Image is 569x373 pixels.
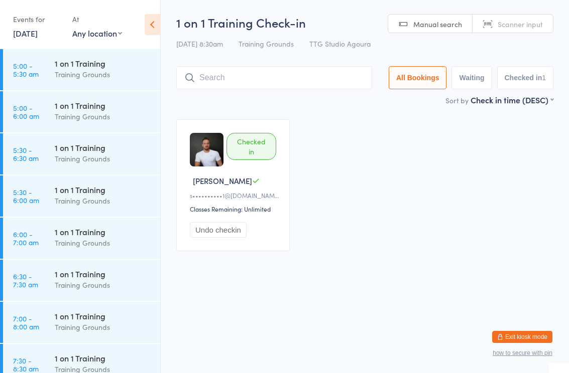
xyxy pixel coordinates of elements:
[55,58,152,69] div: 1 on 1 Training
[55,310,152,321] div: 1 on 1 Training
[55,268,152,279] div: 1 on 1 Training
[55,184,152,195] div: 1 on 1 Training
[13,28,38,39] a: [DATE]
[3,91,160,132] a: 5:00 -6:00 am1 on 1 TrainingTraining Grounds
[497,66,554,89] button: Checked in1
[176,14,553,31] h2: 1 on 1 Training Check-in
[3,133,160,174] a: 5:30 -6:30 am1 on 1 TrainingTraining Grounds
[72,11,122,28] div: At
[3,175,160,217] a: 5:30 -6:00 am1 on 1 TrainingTraining Grounds
[498,19,543,29] span: Scanner input
[13,11,62,28] div: Events for
[55,321,152,333] div: Training Grounds
[55,237,152,249] div: Training Grounds
[3,49,160,90] a: 5:00 -5:30 am1 on 1 TrainingTraining Grounds
[176,66,372,89] input: Search
[309,39,371,49] span: TTG Studio Agoura
[190,191,279,200] div: s••••••••••1@[DOMAIN_NAME]
[492,331,552,343] button: Exit kiosk mode
[55,142,152,153] div: 1 on 1 Training
[13,104,39,120] time: 5:00 - 6:00 am
[55,195,152,207] div: Training Grounds
[190,133,223,166] img: image1720831713.png
[13,356,39,372] time: 7:30 - 8:30 am
[3,218,160,259] a: 6:00 -7:00 am1 on 1 TrainingTraining Grounds
[55,100,152,111] div: 1 on 1 Training
[413,19,462,29] span: Manual search
[55,111,152,122] div: Training Grounds
[493,349,552,356] button: how to secure with pin
[389,66,447,89] button: All Bookings
[445,95,469,105] label: Sort by
[13,146,39,162] time: 5:30 - 6:30 am
[55,69,152,80] div: Training Grounds
[190,222,247,238] button: Undo checkin
[3,260,160,301] a: 6:30 -7:30 am1 on 1 TrainingTraining Grounds
[451,66,492,89] button: Waiting
[13,314,39,330] time: 7:00 - 8:00 am
[13,230,39,246] time: 6:00 - 7:00 am
[542,74,546,82] div: 1
[176,39,223,49] span: [DATE] 8:30am
[55,352,152,363] div: 1 on 1 Training
[239,39,294,49] span: Training Grounds
[13,62,39,78] time: 5:00 - 5:30 am
[471,94,553,105] div: Check in time (DESC)
[72,28,122,39] div: Any location
[193,175,252,186] span: [PERSON_NAME]
[226,133,276,160] div: Checked in
[13,188,39,204] time: 5:30 - 6:00 am
[190,205,279,213] div: Classes Remaining: Unlimited
[55,153,152,164] div: Training Grounds
[13,272,38,288] time: 6:30 - 7:30 am
[3,302,160,343] a: 7:00 -8:00 am1 on 1 TrainingTraining Grounds
[55,226,152,237] div: 1 on 1 Training
[55,279,152,291] div: Training Grounds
